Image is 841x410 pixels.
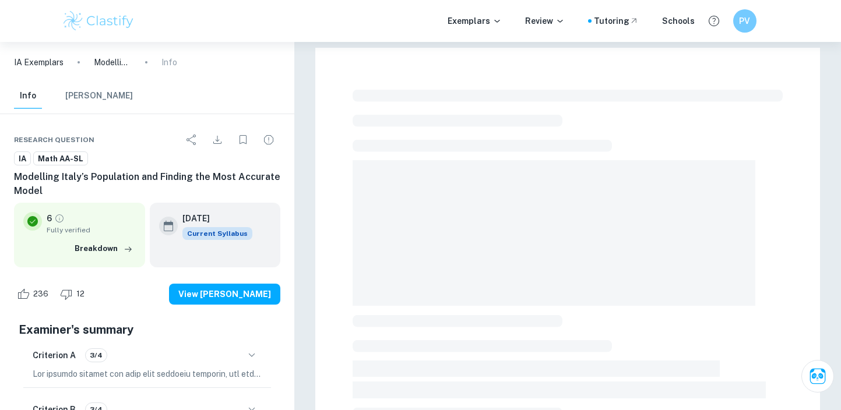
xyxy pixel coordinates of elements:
div: Report issue [257,128,280,151]
img: Clastify logo [62,9,136,33]
div: Share [180,128,203,151]
h6: [DATE] [182,212,243,225]
p: Review [525,15,565,27]
button: Breakdown [72,240,136,257]
h6: PV [738,15,751,27]
p: Exemplars [448,15,502,27]
button: [PERSON_NAME] [65,83,133,109]
div: Download [206,128,229,151]
p: Info [161,56,177,69]
a: IA [14,151,31,166]
span: 236 [27,288,55,300]
a: Math AA-SL [33,151,88,166]
p: Modelling Italy’s Population and Finding the Most Accurate Model [94,56,131,69]
div: Dislike [57,285,91,303]
div: Bookmark [231,128,255,151]
button: Info [14,83,42,109]
button: PV [733,9,756,33]
a: IA Exemplars [14,56,64,69]
a: Tutoring [594,15,639,27]
span: 12 [70,288,91,300]
a: Grade fully verified [54,213,65,224]
p: 6 [47,212,52,225]
span: Math AA-SL [34,153,87,165]
h5: Examiner's summary [19,321,276,338]
div: Like [14,285,55,303]
p: Lor ipsumdo sitamet con adip elit seddoeiu temporin, utl etdolo ma aliquaen admi ve qui nostrude.... [33,367,262,380]
button: Help and Feedback [704,11,724,31]
span: 3/4 [86,350,107,360]
h6: Criterion A [33,349,76,362]
button: View [PERSON_NAME] [169,284,280,305]
span: Current Syllabus [182,227,252,240]
span: Research question [14,135,94,145]
a: Schools [662,15,695,27]
h6: Modelling Italy’s Population and Finding the Most Accurate Model [14,170,280,198]
button: Ask Clai [801,360,834,393]
span: Fully verified [47,225,136,235]
div: This exemplar is based on the current syllabus. Feel free to refer to it for inspiration/ideas wh... [182,227,252,240]
span: IA [15,153,30,165]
